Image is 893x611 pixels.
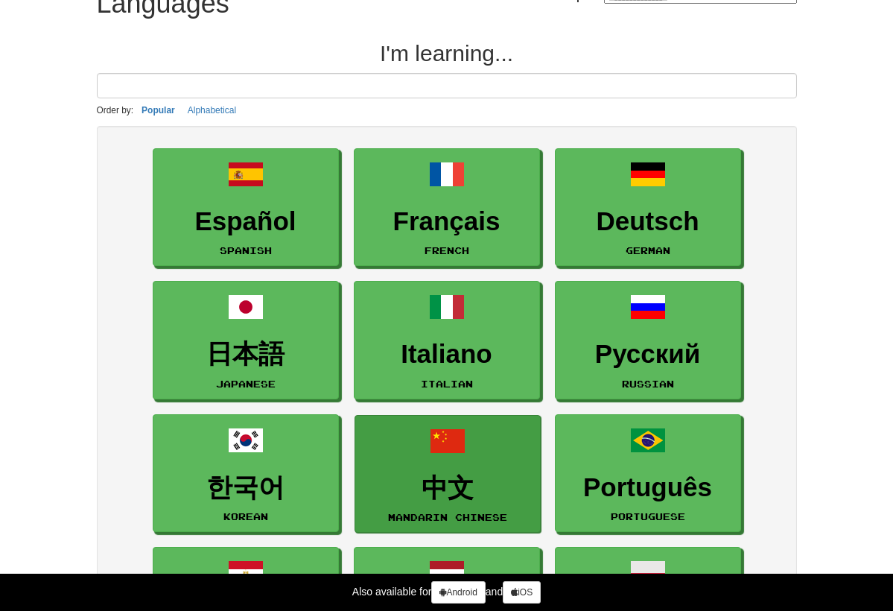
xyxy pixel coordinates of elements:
[153,414,339,533] a: 한국어Korean
[137,102,179,118] button: Popular
[503,581,541,604] a: iOS
[216,379,276,389] small: Japanese
[425,245,469,256] small: French
[161,473,331,502] h3: 한국어
[563,207,733,236] h3: Deutsch
[362,207,532,236] h3: Français
[97,105,134,115] small: Order by:
[611,511,685,522] small: Portuguese
[355,415,541,534] a: 中文Mandarin Chinese
[153,281,339,399] a: 日本語Japanese
[622,379,674,389] small: Russian
[626,245,670,256] small: German
[161,340,331,369] h3: 日本語
[161,207,331,236] h3: Español
[421,379,473,389] small: Italian
[431,581,485,604] a: Android
[555,414,741,533] a: PortuguêsPortuguese
[354,281,540,399] a: ItalianoItalian
[363,474,533,503] h3: 中文
[563,340,733,369] h3: Русский
[223,511,268,522] small: Korean
[388,512,507,522] small: Mandarin Chinese
[153,148,339,267] a: EspañolSpanish
[97,41,797,66] h2: I'm learning...
[220,245,272,256] small: Spanish
[555,281,741,399] a: РусскийRussian
[563,473,733,502] h3: Português
[183,102,241,118] button: Alphabetical
[354,148,540,267] a: FrançaisFrench
[555,148,741,267] a: DeutschGerman
[362,340,532,369] h3: Italiano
